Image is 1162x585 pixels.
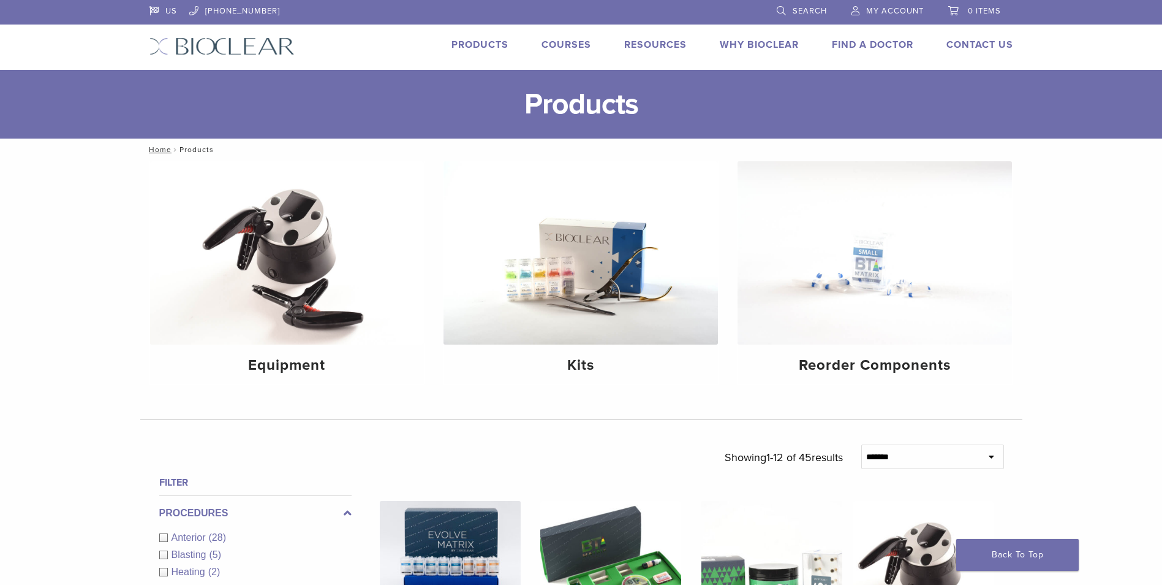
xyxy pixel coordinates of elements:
span: (2) [208,567,221,577]
p: Showing results [725,445,843,470]
label: Procedures [159,506,352,521]
span: (5) [209,549,221,560]
a: Products [451,39,508,51]
a: Kits [443,161,718,384]
span: Heating [172,567,208,577]
span: Search [793,6,827,16]
a: Resources [624,39,687,51]
a: Contact Us [946,39,1013,51]
nav: Products [140,139,1022,161]
span: My Account [866,6,924,16]
a: Back To Top [956,539,1079,571]
span: 0 items [968,6,1001,16]
h4: Reorder Components [747,354,1002,377]
span: (28) [209,532,226,543]
img: Reorder Components [738,161,1012,345]
a: Why Bioclear [720,39,799,51]
img: Kits [443,161,718,345]
a: Courses [541,39,591,51]
span: / [172,147,179,153]
span: Anterior [172,532,209,543]
img: Equipment [150,161,424,345]
span: 1-12 of 45 [766,451,812,464]
img: Bioclear [149,37,295,55]
a: Find A Doctor [832,39,913,51]
h4: Equipment [160,354,415,377]
a: Equipment [150,161,424,384]
a: Home [145,145,172,154]
h4: Filter [159,475,352,490]
h4: Kits [453,354,708,377]
span: Blasting [172,549,209,560]
a: Reorder Components [738,161,1012,384]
